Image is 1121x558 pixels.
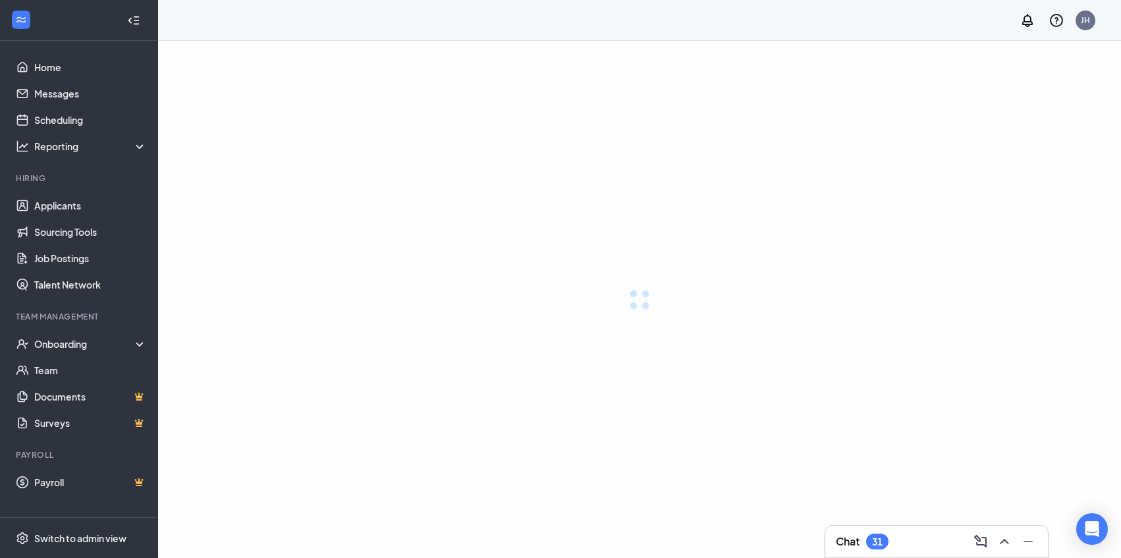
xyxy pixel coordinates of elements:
[997,534,1012,549] svg: ChevronUp
[34,219,147,245] a: Sourcing Tools
[34,54,147,80] a: Home
[34,107,147,133] a: Scheduling
[16,337,29,350] svg: UserCheck
[16,311,144,322] div: Team Management
[1081,14,1090,26] div: JH
[34,245,147,271] a: Job Postings
[16,140,29,153] svg: Analysis
[34,140,148,153] div: Reporting
[16,173,144,184] div: Hiring
[34,271,147,298] a: Talent Network
[34,357,147,383] a: Team
[1020,534,1036,549] svg: Minimize
[34,532,126,545] div: Switch to admin view
[16,532,29,545] svg: Settings
[1049,13,1064,28] svg: QuestionInfo
[127,14,140,27] svg: Collapse
[1020,13,1035,28] svg: Notifications
[34,410,147,436] a: SurveysCrown
[14,13,28,26] svg: WorkstreamLogo
[993,531,1014,552] button: ChevronUp
[34,80,147,107] a: Messages
[872,536,883,547] div: 31
[1076,513,1108,545] div: Open Intercom Messenger
[16,449,144,460] div: Payroll
[34,337,148,350] div: Onboarding
[1016,531,1037,552] button: Minimize
[969,531,990,552] button: ComposeMessage
[34,192,147,219] a: Applicants
[34,383,147,410] a: DocumentsCrown
[34,469,147,495] a: PayrollCrown
[973,534,989,549] svg: ComposeMessage
[836,534,860,549] h3: Chat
